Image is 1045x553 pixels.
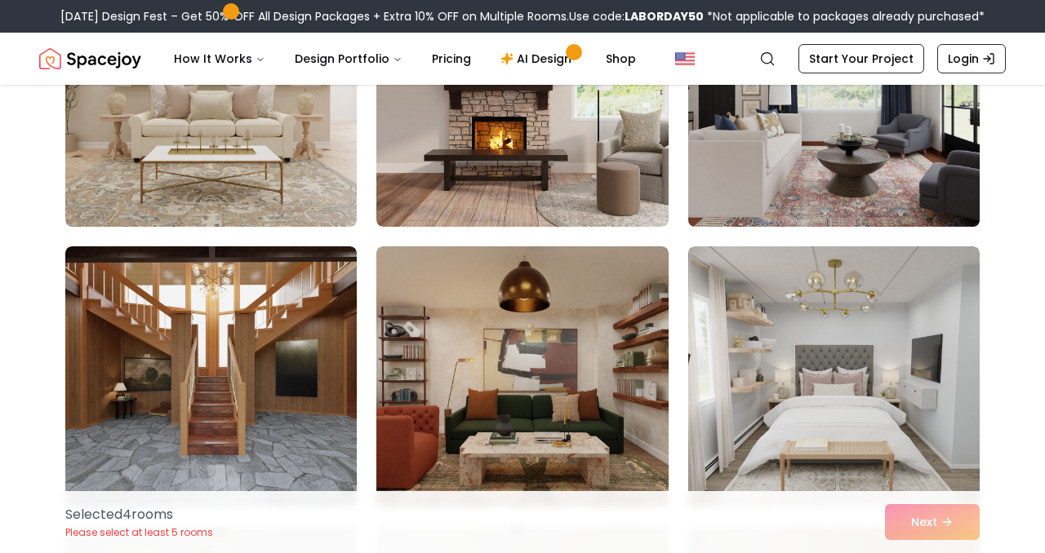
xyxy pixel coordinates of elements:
[65,505,213,524] p: Selected 4 room s
[704,8,985,24] span: *Not applicable to packages already purchased*
[161,42,649,75] nav: Main
[487,42,589,75] a: AI Design
[937,44,1006,73] a: Login
[593,42,649,75] a: Shop
[65,246,357,507] img: Room room-34
[569,8,704,24] span: Use code:
[625,8,704,24] b: LABORDAY50
[39,42,141,75] a: Spacejoy
[39,33,1006,85] nav: Global
[39,42,141,75] img: Spacejoy Logo
[60,8,985,24] div: [DATE] Design Fest – Get 50% OFF All Design Packages + Extra 10% OFF on Multiple Rooms.
[65,526,213,539] p: Please select at least 5 rooms
[376,246,668,507] img: Room room-35
[675,49,695,69] img: United States
[688,246,980,507] img: Room room-36
[798,44,924,73] a: Start Your Project
[419,42,484,75] a: Pricing
[282,42,416,75] button: Design Portfolio
[161,42,278,75] button: How It Works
